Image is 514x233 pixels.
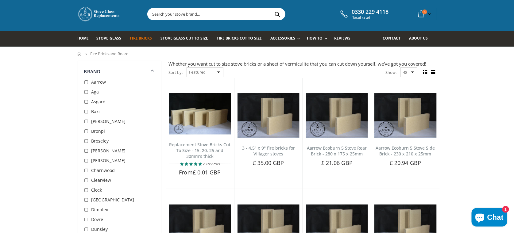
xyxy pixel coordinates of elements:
[180,162,203,166] span: 4.78 stars
[169,61,437,67] div: Whether you want cut to size stove bricks or a sheet of vermiculite that you can cut down yoursel...
[130,36,152,41] span: Fire Bricks
[238,93,300,138] img: 3 - 4.5" x 9" fire bricks for Villager stoves
[91,79,106,85] span: Aarrow
[217,31,266,47] a: Fire Bricks Cut To Size
[169,142,231,159] a: Replacement Stove Bricks Cut To Size - 15, 20, 25 and 30mm's thick
[430,69,437,76] span: List view
[91,167,115,173] span: Charnwood
[383,31,405,47] a: Contact
[90,51,129,56] span: Fire Bricks and Board
[270,31,303,47] a: Accessories
[203,162,220,166] span: 23 reviews
[91,99,106,105] span: Asgard
[334,36,351,41] span: Reviews
[91,148,126,154] span: [PERSON_NAME]
[91,109,100,114] span: Baxi
[271,8,284,20] button: Search
[91,197,134,203] span: [GEOGRAPHIC_DATA]
[91,226,108,232] span: Dunsley
[386,67,397,77] span: Show:
[97,36,121,41] span: Stove Glass
[409,31,432,47] a: About us
[334,31,355,47] a: Reviews
[352,9,389,15] span: 0330 229 4118
[91,118,126,124] span: [PERSON_NAME]
[78,6,121,22] img: Stove Glass Replacement
[179,169,221,176] span: From
[97,31,126,47] a: Stove Glass
[91,158,126,163] span: [PERSON_NAME]
[307,36,323,41] span: How To
[376,145,435,157] a: Aarrow Ecoburn 5 Stove Side Brick - 230 x 210 x 25mm
[217,36,262,41] span: Fire Bricks Cut To Size
[307,145,367,157] a: Aarrow Ecoburn 5 Stove Rear Brick - 280 x 175 x 25mm
[148,8,354,20] input: Search your stove brand...
[242,145,295,157] a: 3 - 4.5" x 9" fire bricks for Villager stoves
[321,159,353,166] span: £ 21.06 GBP
[91,128,105,134] span: Bronpi
[422,69,429,76] span: Grid view
[470,208,509,228] inbox-online-store-chat: Shopify online store chat
[91,187,102,193] span: Clock
[169,93,231,135] img: Replacement Stove Bricks Cut To Size - 15, 20, 25 and 30mm's thick
[416,8,432,20] a: 0
[270,36,295,41] span: Accessories
[169,67,183,78] span: Sort by:
[193,169,221,176] span: £ 0.01 GBP
[306,93,368,138] img: Aarrow Ecoburn 5 Stove Rear Brick
[383,36,400,41] span: Contact
[91,89,99,95] span: Aga
[253,159,284,166] span: £ 35.00 GBP
[78,52,82,56] a: Home
[390,159,421,166] span: £ 20.94 GBP
[409,36,428,41] span: About us
[352,15,389,20] span: (local rate)
[91,216,103,222] span: Dovre
[422,10,427,14] span: 0
[91,207,108,212] span: Dimplex
[130,31,157,47] a: Fire Bricks
[374,93,436,138] img: Aarrow Ecoburn 5 Stove Side Brick
[91,138,109,144] span: Broseley
[307,31,330,47] a: How To
[78,36,89,41] span: Home
[84,68,101,74] span: Brand
[91,177,111,183] span: Clearview
[160,31,213,47] a: Stove Glass Cut To Size
[78,31,94,47] a: Home
[339,9,389,20] a: 0330 229 4118 (local rate)
[160,36,208,41] span: Stove Glass Cut To Size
